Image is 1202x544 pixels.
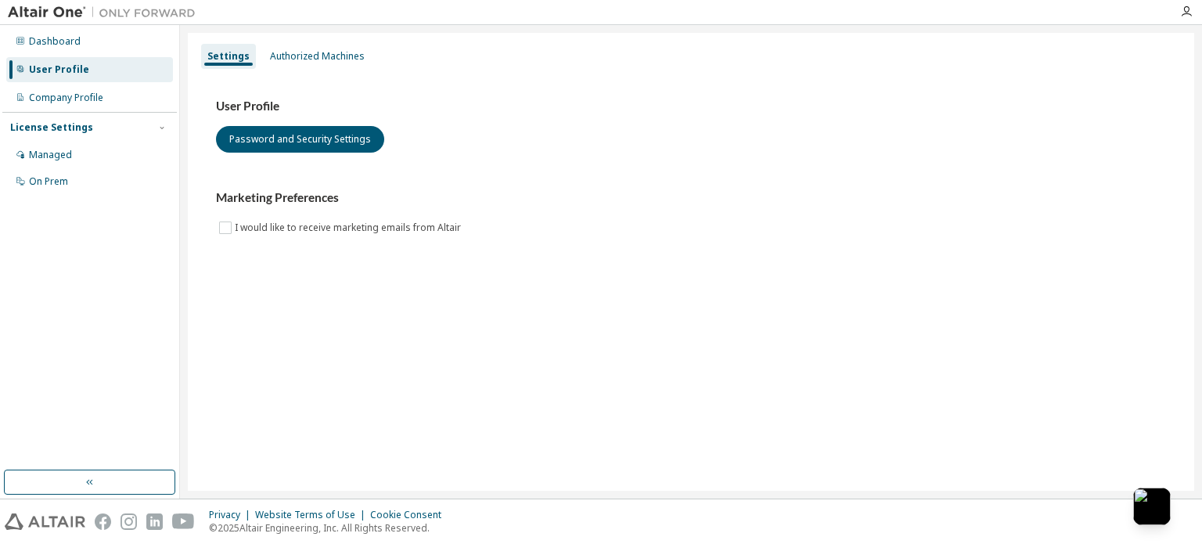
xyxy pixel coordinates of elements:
div: Authorized Machines [270,50,365,63]
div: User Profile [29,63,89,76]
h3: Marketing Preferences [216,190,1166,206]
div: Company Profile [29,92,103,104]
div: Managed [29,149,72,161]
div: License Settings [10,121,93,134]
img: youtube.svg [172,513,195,530]
img: altair_logo.svg [5,513,85,530]
div: Dashboard [29,35,81,48]
div: Privacy [209,509,255,521]
img: linkedin.svg [146,513,163,530]
p: © 2025 Altair Engineering, Inc. All Rights Reserved. [209,521,451,535]
label: I would like to receive marketing emails from Altair [235,218,464,237]
h3: User Profile [216,99,1166,114]
div: On Prem [29,175,68,188]
img: facebook.svg [95,513,111,530]
div: Website Terms of Use [255,509,370,521]
div: Settings [207,50,250,63]
div: Cookie Consent [370,509,451,521]
img: Altair One [8,5,203,20]
img: instagram.svg [121,513,137,530]
button: Password and Security Settings [216,126,384,153]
